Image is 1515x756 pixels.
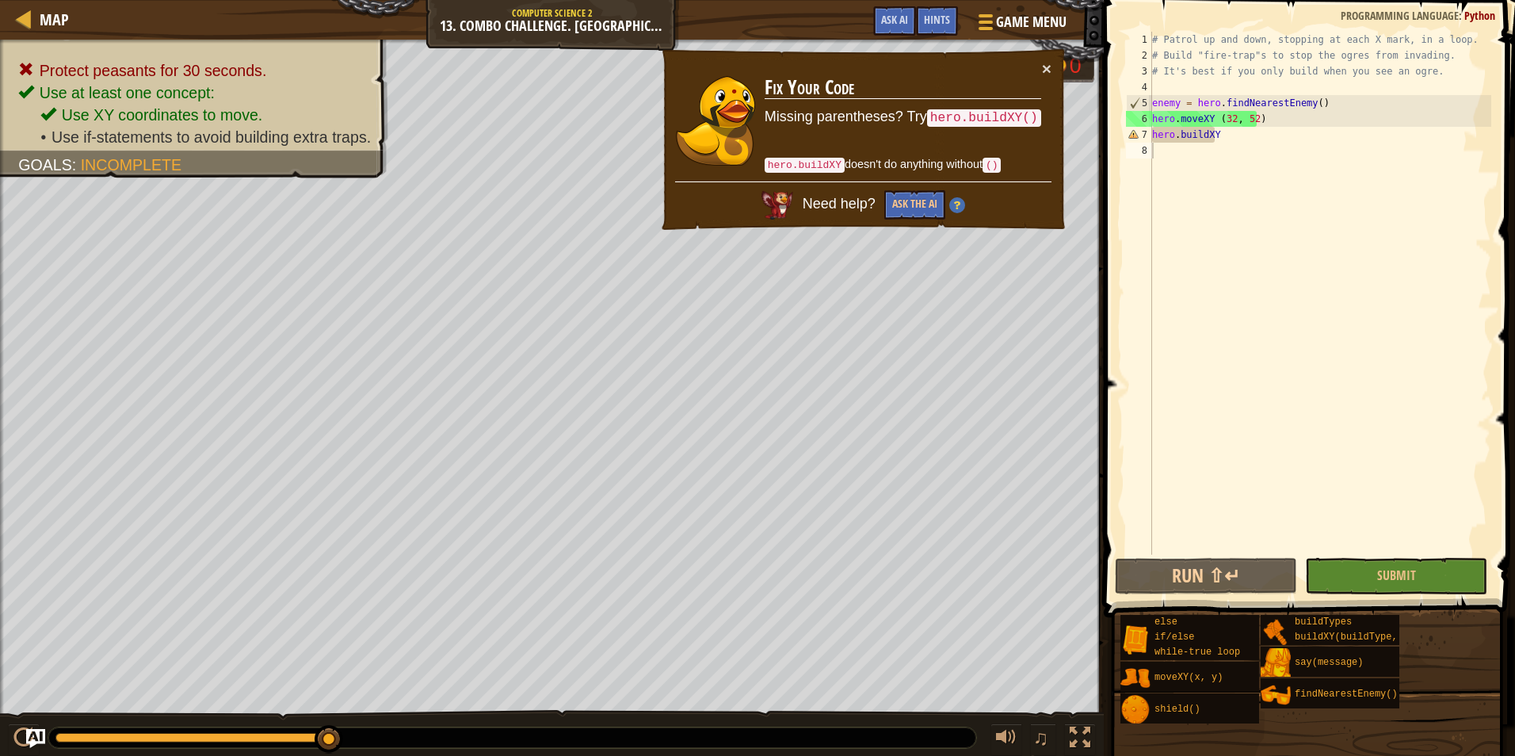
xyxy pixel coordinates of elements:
[761,191,793,220] img: AI
[1341,8,1459,23] span: Programming language
[1154,672,1223,683] span: moveXY(x, y)
[884,190,945,220] button: Ask the AI
[1154,632,1194,643] span: if/else
[1120,624,1151,655] img: portrait.png
[26,729,45,748] button: Ask AI
[1261,680,1291,710] img: portrait.png
[1464,8,1495,23] span: Python
[1295,617,1352,628] span: buildTypes
[62,106,262,124] span: Use XY coordinates to move.
[1261,617,1291,647] img: portrait.png
[1070,55,1086,77] div: 0
[1154,617,1177,628] span: else
[18,59,371,82] li: Protect peasants for 30 seconds.
[873,6,916,36] button: Ask AI
[8,724,40,756] button: Ctrl + P: Play
[924,12,950,27] span: Hints
[40,62,267,79] span: Protect peasants for 30 seconds.
[1295,657,1363,668] span: say(message)
[1120,695,1151,725] img: portrait.png
[1126,79,1152,95] div: 4
[1154,647,1240,658] span: while-true loop
[996,12,1067,32] span: Game Menu
[1126,127,1152,143] div: 7
[765,77,1041,99] h3: Fix Your Code
[1295,632,1432,643] span: buildXY(buildType, x, y)
[1126,143,1152,158] div: 8
[927,109,1041,127] code: hero.buildXY()
[1033,726,1049,750] span: ♫
[40,104,371,126] li: Use XY coordinates to move.
[40,126,371,148] li: Use if-statements to avoid building extra traps.
[1120,663,1151,693] img: portrait.png
[1115,558,1297,594] button: Run ⇧↵
[1261,648,1291,678] img: portrait.png
[1126,32,1152,48] div: 1
[1064,724,1096,756] button: Toggle fullscreen
[1377,567,1416,584] span: Submit
[949,197,965,213] img: Hint
[40,128,46,146] i: •
[803,197,880,212] span: Need help?
[1126,111,1152,127] div: 6
[1030,724,1057,756] button: ♫
[1154,704,1200,715] span: shield()
[1126,48,1152,63] div: 2
[52,128,371,146] span: Use if-statements to avoid building extra traps.
[32,9,69,30] a: Map
[1459,8,1464,23] span: :
[765,107,1041,128] p: Missing parentheses? Try
[40,84,215,101] span: Use at least one concept:
[676,76,755,166] img: duck_okar.png
[966,6,1076,44] button: Game Menu
[81,156,181,174] span: Incomplete
[983,158,1002,173] code: ()
[1040,49,1094,82] div: Team 'humans' has 0 gold.
[18,156,72,174] span: Goals
[1295,689,1398,700] span: findNearestEnemy()
[765,156,1041,174] p: doesn't do anything without
[765,158,845,173] code: hero.buildXY
[72,156,81,174] span: :
[881,12,908,27] span: Ask AI
[1305,558,1487,594] button: Submit
[1127,95,1152,111] div: 5
[1126,63,1152,79] div: 3
[18,82,371,104] li: Use at least one concept:
[40,9,69,30] span: Map
[990,724,1022,756] button: Adjust volume
[1042,60,1051,77] button: ×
